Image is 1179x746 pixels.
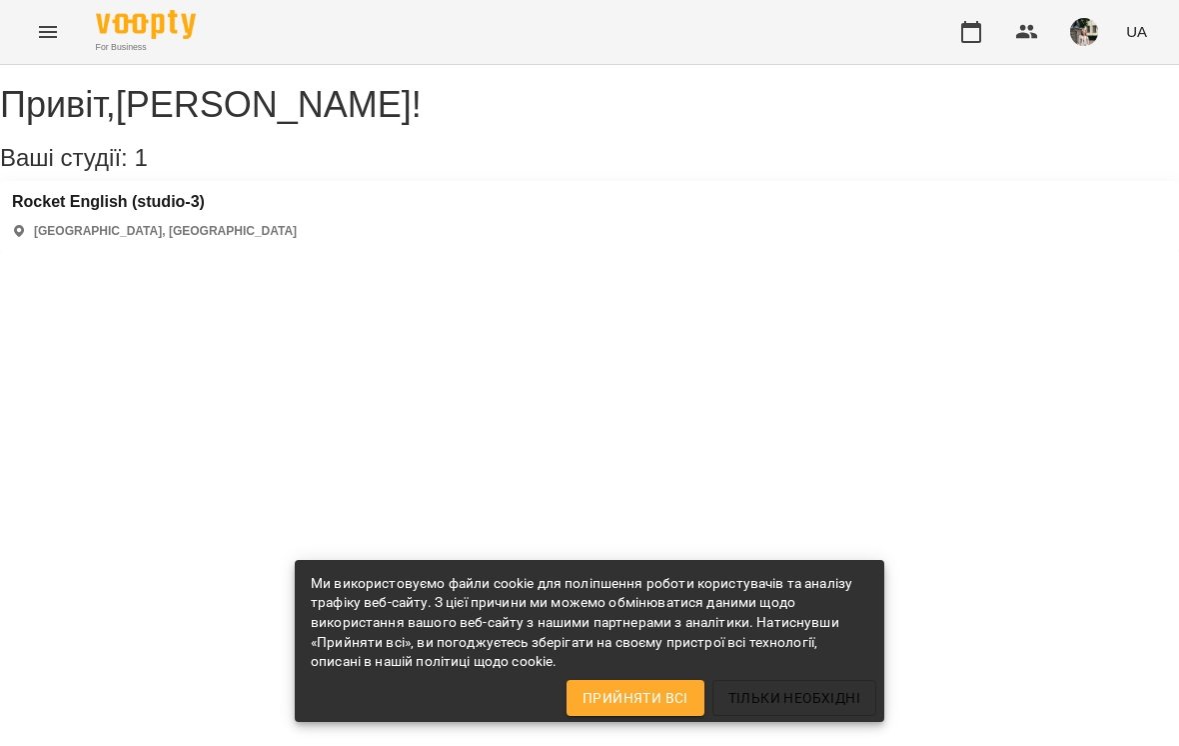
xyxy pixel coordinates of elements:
span: For Business [96,41,196,54]
a: Rocket English (studio-3) [12,193,297,211]
img: cf4d6eb83d031974aacf3fedae7611bc.jpeg [1070,18,1098,46]
span: UA [1126,21,1147,42]
span: 1 [134,144,147,171]
p: [GEOGRAPHIC_DATA], [GEOGRAPHIC_DATA] [34,223,297,240]
img: Voopty Logo [96,10,196,39]
button: UA [1118,13,1155,50]
button: Menu [24,8,72,56]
